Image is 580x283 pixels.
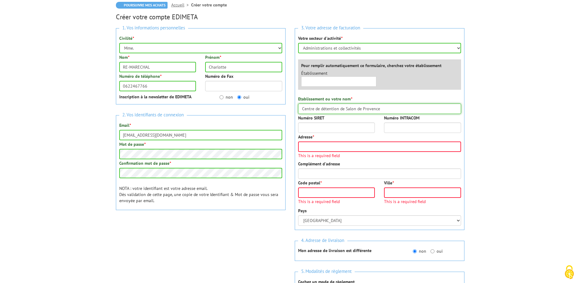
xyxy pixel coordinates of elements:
[297,70,381,87] div: Établissement
[220,94,233,100] label: non
[298,248,371,253] strong: Mon adresse de livraison est différente
[119,94,191,100] strong: Inscription à la newsletter de EDIMETA
[298,199,375,204] span: This is a required field
[191,2,227,8] li: Créer votre compte
[430,248,443,254] label: oui
[298,96,352,102] label: Etablissement ou votre nom
[119,24,188,32] span: 1. Vos informations personnelles
[119,54,129,60] label: Nom
[220,95,224,99] input: non
[298,134,314,140] label: Adresse
[384,199,461,204] span: This is a required field
[559,262,580,283] button: Cookies (fenêtre modale)
[298,115,324,121] label: Numéro SIRET
[119,122,131,128] label: Email
[237,94,249,100] label: oui
[119,35,134,41] label: Civilité
[205,73,233,79] label: Numéro de Fax
[384,180,394,186] label: Ville
[298,153,461,158] span: This is a required field
[119,111,187,119] span: 2. Vos identifiants de connexion
[237,95,241,99] input: oui
[301,62,441,69] label: Pour remplir automatiquement ce formulaire, cherchez votre établissement
[298,180,322,186] label: Code postal
[430,249,434,253] input: oui
[298,35,342,41] label: Votre secteur d'activité
[119,73,161,79] label: Numéro de téléphone
[205,54,221,60] label: Prénom
[413,248,426,254] label: non
[119,160,171,166] label: Confirmation mot de passe
[384,115,419,121] label: Numéro INTRACOM
[298,208,307,214] label: Pays
[298,24,363,32] span: 3. Votre adresse de facturation
[119,141,146,147] label: Mot de passe
[119,185,282,204] p: NOTA : votre identifiant est votre adresse email. Dès validation de cette page, une copie de votr...
[298,267,355,276] span: 5. Modalités de règlement
[562,265,577,280] img: Cookies (fenêtre modale)
[171,2,191,8] a: Accueil
[116,13,464,21] h2: Créer votre compte EDIMETA
[298,161,340,167] label: Complément d'adresse
[116,2,168,9] a: Poursuivre mes achats
[298,236,347,245] span: 4. Adresse de livraison
[116,221,209,245] iframe: reCAPTCHA
[413,249,417,253] input: non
